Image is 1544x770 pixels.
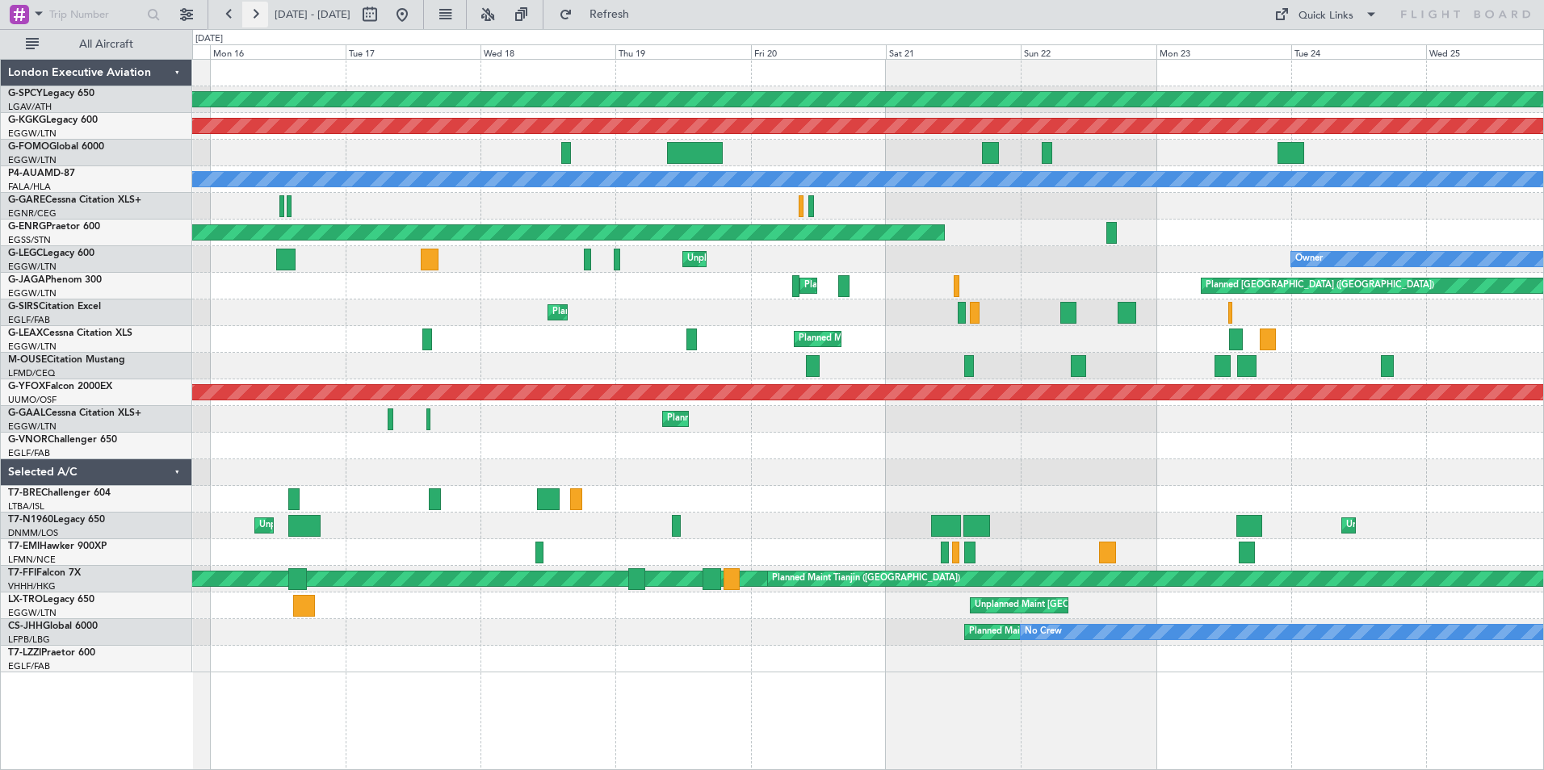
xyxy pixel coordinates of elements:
[8,500,44,513] a: LTBA/ISL
[8,207,57,220] a: EGNR/CEG
[8,394,57,406] a: UUMO/OSF
[552,300,807,324] div: Planned Maint [GEOGRAPHIC_DATA] ([GEOGRAPHIC_DATA])
[8,408,141,418] a: G-GAALCessna Citation XLS+
[8,648,95,658] a: T7-LZZIPraetor 600
[8,169,75,178] a: P4-AUAMD-87
[8,249,43,258] span: G-LEGC
[8,222,46,232] span: G-ENRG
[8,595,94,605] a: LX-TROLegacy 650
[772,567,960,591] div: Planned Maint Tianjin ([GEOGRAPHIC_DATA])
[8,515,53,525] span: T7-N1960
[969,620,1223,644] div: Planned Maint [GEOGRAPHIC_DATA] ([GEOGRAPHIC_DATA])
[259,513,531,538] div: Unplanned Maint Lagos ([GEOGRAPHIC_DATA][PERSON_NAME])
[8,607,57,619] a: EGGW/LTN
[615,44,750,59] div: Thu 19
[1025,620,1062,644] div: No Crew
[8,648,41,658] span: T7-LZZI
[1299,8,1353,24] div: Quick Links
[346,44,480,59] div: Tue 17
[8,554,56,566] a: LFMN/NCE
[8,142,49,152] span: G-FOMO
[1206,274,1434,298] div: Planned [GEOGRAPHIC_DATA] ([GEOGRAPHIC_DATA])
[8,261,57,273] a: EGGW/LTN
[8,382,45,391] span: G-YFOX
[667,407,921,431] div: Planned Maint [GEOGRAPHIC_DATA] ([GEOGRAPHIC_DATA])
[8,595,43,605] span: LX-TRO
[8,169,44,178] span: P4-AUA
[8,314,50,326] a: EGLF/FAB
[8,195,141,205] a: G-GARECessna Citation XLS+
[8,249,94,258] a: G-LEGCLegacy 600
[1295,247,1323,271] div: Owner
[8,527,58,539] a: DNMM/LOS
[8,367,55,379] a: LFMD/CEQ
[751,44,886,59] div: Fri 20
[799,327,1053,351] div: Planned Maint [GEOGRAPHIC_DATA] ([GEOGRAPHIC_DATA])
[8,568,81,578] a: T7-FFIFalcon 7X
[576,9,644,20] span: Refresh
[8,568,36,578] span: T7-FFI
[8,634,50,646] a: LFPB/LBG
[8,660,50,672] a: EGLF/FAB
[8,195,45,205] span: G-GARE
[8,234,51,246] a: EGSS/STN
[8,222,100,232] a: G-ENRGPraetor 600
[8,488,41,498] span: T7-BRE
[8,488,111,498] a: T7-BREChallenger 604
[8,181,51,193] a: FALA/HLA
[1156,44,1291,59] div: Mon 23
[687,247,953,271] div: Unplanned Maint [GEOGRAPHIC_DATA] ([GEOGRAPHIC_DATA])
[8,355,47,365] span: M-OUSE
[1021,44,1156,59] div: Sun 22
[8,142,104,152] a: G-FOMOGlobal 6000
[8,542,107,551] a: T7-EMIHawker 900XP
[804,274,1059,298] div: Planned Maint [GEOGRAPHIC_DATA] ([GEOGRAPHIC_DATA])
[8,447,50,459] a: EGLF/FAB
[8,89,94,98] a: G-SPCYLegacy 650
[42,39,170,50] span: All Aircraft
[8,287,57,299] a: EGGW/LTN
[1266,2,1386,27] button: Quick Links
[18,31,175,57] button: All Aircraft
[8,435,117,445] a: G-VNORChallenger 650
[8,275,102,285] a: G-JAGAPhenom 300
[8,621,98,631] a: CS-JHHGlobal 6000
[8,621,43,631] span: CS-JHH
[886,44,1021,59] div: Sat 21
[8,115,98,125] a: G-KGKGLegacy 600
[1291,44,1426,59] div: Tue 24
[480,44,615,59] div: Wed 18
[8,101,52,113] a: LGAV/ATH
[8,89,43,98] span: G-SPCY
[8,515,105,525] a: T7-N1960Legacy 650
[8,128,57,140] a: EGGW/LTN
[49,2,142,27] input: Trip Number
[8,115,46,125] span: G-KGKG
[275,7,350,22] span: [DATE] - [DATE]
[8,580,56,592] a: VHHH/HKG
[8,408,45,418] span: G-GAAL
[8,435,48,445] span: G-VNOR
[975,593,1240,617] div: Unplanned Maint [GEOGRAPHIC_DATA] ([GEOGRAPHIC_DATA])
[8,329,43,338] span: G-LEAX
[8,355,125,365] a: M-OUSECitation Mustang
[8,329,132,338] a: G-LEAXCessna Citation XLS
[210,44,345,59] div: Mon 16
[8,302,101,312] a: G-SIRSCitation Excel
[8,275,45,285] span: G-JAGA
[8,421,57,433] a: EGGW/LTN
[8,302,39,312] span: G-SIRS
[8,382,112,391] a: G-YFOXFalcon 2000EX
[195,32,223,46] div: [DATE]
[8,154,57,166] a: EGGW/LTN
[552,2,648,27] button: Refresh
[8,341,57,353] a: EGGW/LTN
[8,542,40,551] span: T7-EMI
